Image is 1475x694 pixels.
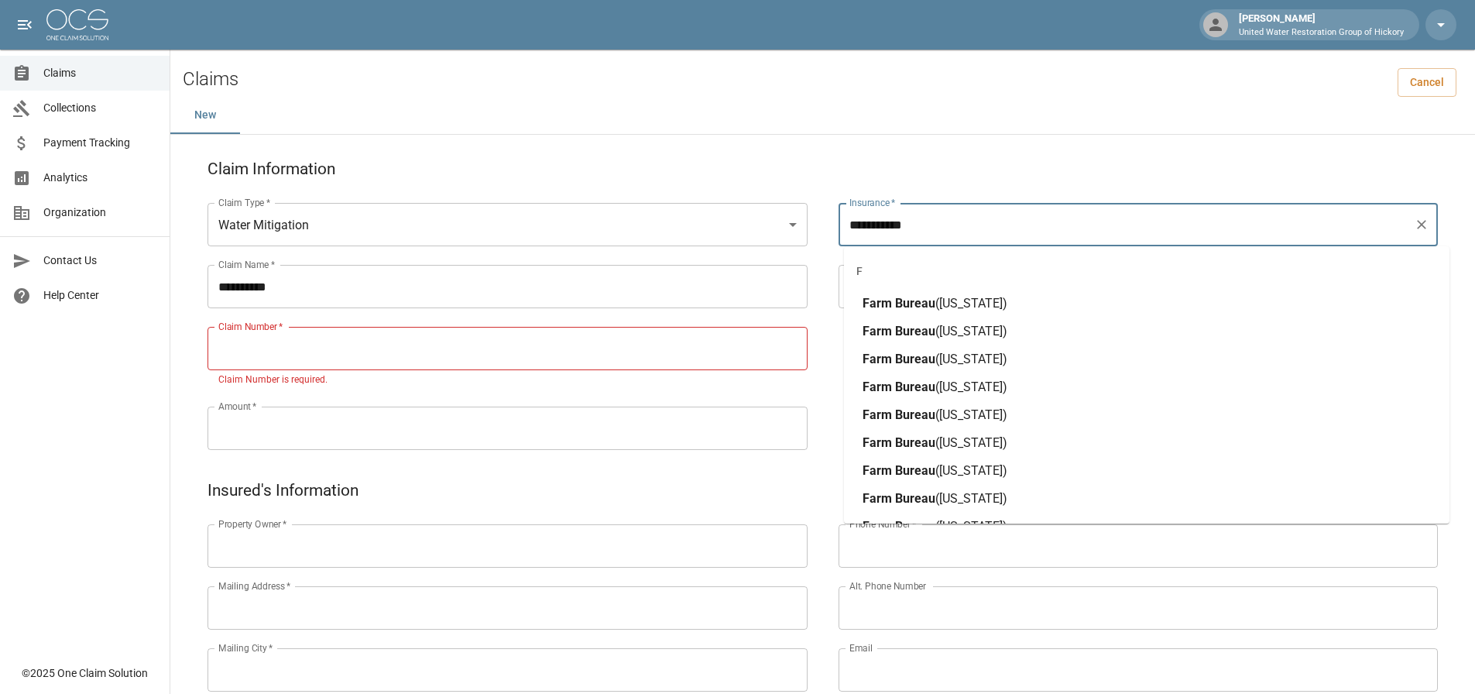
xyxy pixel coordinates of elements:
span: Farm [863,519,892,534]
label: Property Owner [218,517,287,531]
p: United Water Restoration Group of Hickory [1239,26,1404,40]
span: Contact Us [43,253,157,269]
span: Help Center [43,287,157,304]
label: Mailing City [218,641,273,654]
span: Claims [43,65,157,81]
span: Bureau [895,324,935,338]
label: Claim Name [218,258,275,271]
span: Analytics [43,170,157,186]
span: ([US_STATE]) [935,463,1007,478]
span: ([US_STATE]) [935,296,1007,311]
h2: Claims [183,68,238,91]
div: F [844,253,1449,290]
div: dynamic tabs [170,97,1475,134]
label: Email [849,641,873,654]
div: [PERSON_NAME] [1233,11,1410,39]
button: New [170,97,240,134]
span: ([US_STATE]) [935,519,1007,534]
span: Bureau [895,352,935,366]
span: Collections [43,100,157,116]
a: Cancel [1398,68,1456,97]
label: Claim Type [218,196,270,209]
span: Farm [863,491,892,506]
img: ocs-logo-white-transparent.png [46,9,108,40]
label: Phone Number [849,517,916,531]
span: Bureau [895,435,935,450]
button: open drawer [9,9,40,40]
span: ([US_STATE]) [935,435,1007,450]
span: Farm [863,296,892,311]
span: Bureau [895,491,935,506]
span: Organization [43,204,157,221]
label: Amount [218,400,257,413]
span: Payment Tracking [43,135,157,151]
span: Farm [863,435,892,450]
span: ([US_STATE]) [935,491,1007,506]
span: Farm [863,380,892,394]
span: ([US_STATE]) [935,352,1007,366]
button: Clear [1411,214,1432,235]
span: Bureau [895,380,935,394]
span: ([US_STATE]) [935,380,1007,394]
span: Bureau [895,519,935,534]
span: Bureau [895,463,935,478]
span: Bureau [895,296,935,311]
div: © 2025 One Claim Solution [22,665,148,681]
span: Bureau [895,407,935,422]
div: Water Mitigation [208,203,808,246]
span: ([US_STATE]) [935,407,1007,422]
span: ([US_STATE]) [935,324,1007,338]
label: Insurance [849,196,895,209]
span: Farm [863,407,892,422]
span: Farm [863,463,892,478]
label: Mailing Address [218,579,290,593]
p: Claim Number is required. [218,373,797,388]
label: Claim Number [218,320,283,333]
label: Alt. Phone Number [849,579,926,593]
span: Farm [863,352,892,366]
span: Farm [863,324,892,338]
